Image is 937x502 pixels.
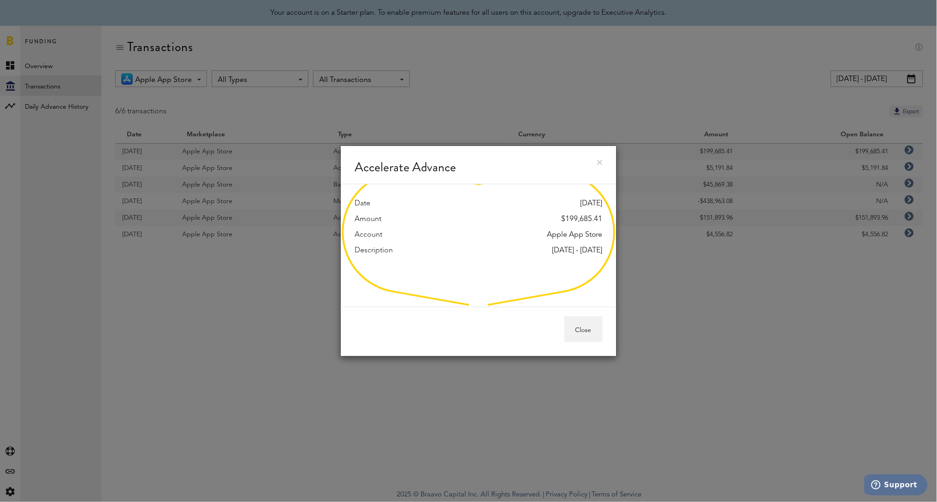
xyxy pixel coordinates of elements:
[355,229,382,240] label: Account
[355,214,381,225] label: Amount
[552,245,603,256] div: [DATE] - [DATE]
[355,245,393,256] label: Description
[562,214,603,225] div: $199,685.41
[865,474,928,497] iframe: Opens a widget where you can find more information
[564,316,603,342] button: Close
[581,198,603,209] div: [DATE]
[341,146,617,184] div: Accelerate Advance
[355,198,370,209] label: Date
[547,229,603,240] div: Apple App Store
